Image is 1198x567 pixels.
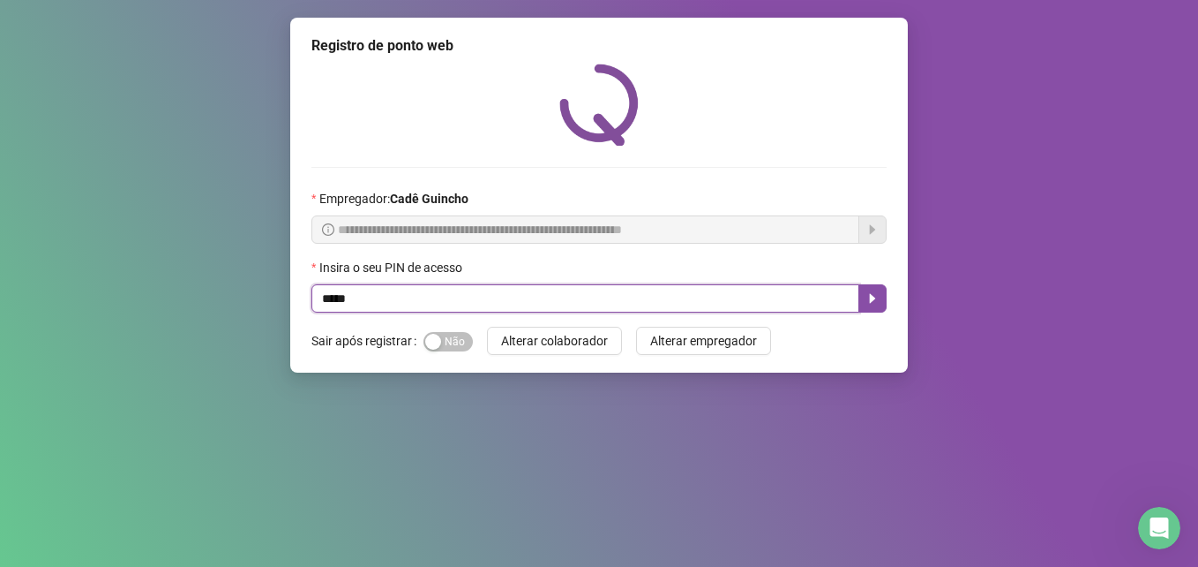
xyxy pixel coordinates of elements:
[319,189,468,208] span: Empregador :
[311,35,887,57] div: Registro de ponto web
[322,223,334,236] span: info-circle
[390,192,468,206] strong: Cadê Guincho
[311,258,474,277] label: Insira o seu PIN de acesso
[559,64,639,146] img: QRPoint
[650,331,757,351] span: Alterar empregador
[636,327,771,355] button: Alterar empregador
[311,327,423,355] label: Sair após registrar
[487,327,622,355] button: Alterar colaborador
[501,331,608,351] span: Alterar colaborador
[1138,507,1180,549] iframe: Intercom live chat
[865,291,880,306] span: caret-right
